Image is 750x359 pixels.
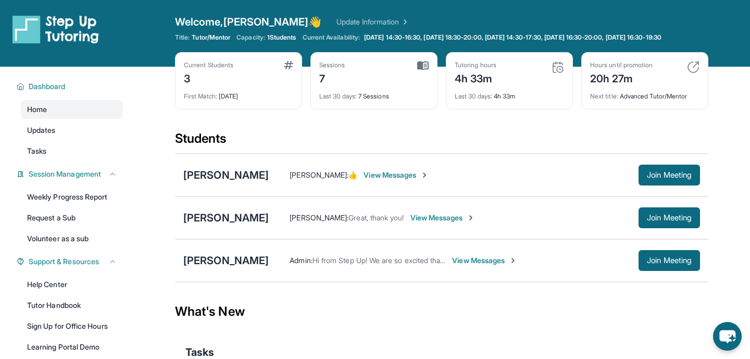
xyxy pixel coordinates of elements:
div: 4h 33m [455,86,564,101]
span: Updates [27,125,56,135]
span: Tasks [27,146,46,156]
a: Weekly Progress Report [21,188,123,206]
div: 3 [184,69,233,86]
button: Support & Resources [24,256,117,267]
span: Join Meeting [647,172,692,178]
span: Admin : [290,256,312,265]
div: Hours until promotion [590,61,653,69]
div: 7 [319,69,345,86]
span: Session Management [29,169,101,179]
span: [PERSON_NAME] : [290,213,348,222]
span: Last 30 days : [319,92,357,100]
button: chat-button [713,322,742,351]
span: 1 Students [267,33,296,42]
img: Chevron-Right [509,256,517,265]
span: Last 30 days : [455,92,492,100]
span: Welcome, [PERSON_NAME] 👋 [175,15,322,29]
a: Tasks [21,142,123,160]
div: Current Students [184,61,233,69]
span: [PERSON_NAME] : [290,170,348,179]
img: card [552,61,564,73]
div: Advanced Tutor/Mentor [590,86,699,101]
a: Updates [21,121,123,140]
span: Join Meeting [647,215,692,221]
button: Join Meeting [639,250,700,271]
div: 7 Sessions [319,86,429,101]
a: Tutor Handbook [21,296,123,315]
span: Next title : [590,92,618,100]
span: 👍 [348,170,357,179]
a: Request a Sub [21,208,123,227]
div: Students [175,130,708,153]
img: logo [12,15,99,44]
img: card [417,61,429,70]
img: card [284,61,293,69]
div: Tutoring hours [455,61,496,69]
span: View Messages [410,213,476,223]
span: Great, thank you! [348,213,404,222]
div: [PERSON_NAME] [183,253,269,268]
span: View Messages [364,170,429,180]
button: Session Management [24,169,117,179]
a: Volunteer as a sub [21,229,123,248]
span: Join Meeting [647,257,692,264]
img: card [687,61,699,73]
div: [DATE] [184,86,293,101]
span: Current Availability: [303,33,360,42]
img: Chevron-Right [420,171,429,179]
button: Join Meeting [639,207,700,228]
button: Dashboard [24,81,117,92]
span: Capacity: [236,33,265,42]
span: Title: [175,33,190,42]
img: Chevron-Right [467,214,475,222]
div: What's New [175,289,708,335]
img: Chevron Right [399,17,409,27]
span: Support & Resources [29,256,99,267]
div: Sessions [319,61,345,69]
button: Join Meeting [639,165,700,185]
span: Home [27,104,47,115]
span: Tutor/Mentor [192,33,230,42]
div: 20h 27m [590,69,653,86]
a: Update Information [336,17,409,27]
span: [DATE] 14:30-16:30, [DATE] 18:30-20:00, [DATE] 14:30-17:30, [DATE] 16:30-20:00, [DATE] 16:30-19:30 [364,33,661,42]
a: [DATE] 14:30-16:30, [DATE] 18:30-20:00, [DATE] 14:30-17:30, [DATE] 16:30-20:00, [DATE] 16:30-19:30 [362,33,664,42]
div: 4h 33m [455,69,496,86]
a: Sign Up for Office Hours [21,317,123,336]
span: Dashboard [29,81,66,92]
div: [PERSON_NAME] [183,168,269,182]
a: Learning Portal Demo [21,338,123,356]
span: First Match : [184,92,217,100]
a: Home [21,100,123,119]
span: View Messages [452,255,517,266]
a: Help Center [21,275,123,294]
div: [PERSON_NAME] [183,211,269,225]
